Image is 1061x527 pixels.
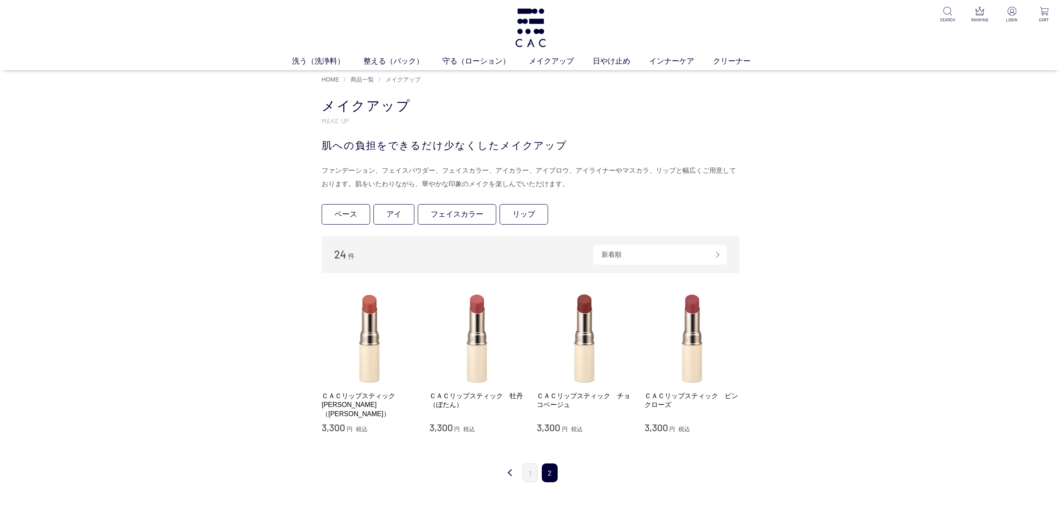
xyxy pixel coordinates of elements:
a: CART [1034,7,1054,23]
span: 円 [347,426,353,432]
li: 〉 [378,76,423,84]
span: 24 [334,248,346,261]
a: クリーナー [713,56,769,67]
a: リップ [500,204,548,225]
a: フェイスカラー [418,204,496,225]
p: RANKING [970,17,990,23]
span: 3,300 [537,421,560,433]
div: 肌への負担をできるだけ少なくしたメイクアップ [322,138,739,153]
a: ＣＡＣリップスティック [PERSON_NAME]（[PERSON_NAME]） [322,391,417,418]
a: メイクアップ [529,56,593,67]
div: 新着順 [593,245,727,265]
a: 洗う（洗浄料） [292,56,363,67]
p: MAKE UP [322,116,739,125]
span: メイクアップ [386,76,421,83]
a: 整える（パック） [363,56,442,67]
a: ＣＡＣリップスティック 牡丹（ぼたん） [429,391,525,409]
img: logo [513,8,547,47]
a: ＣＡＣリップスティック チョコベージュ [537,391,632,409]
img: ＣＡＣリップスティック 茜（あかね） [322,290,417,385]
a: ＣＡＣリップスティック ピンクローズ [645,391,740,409]
span: 3,300 [645,421,668,433]
img: ＣＡＣリップスティック チョコベージュ [537,290,632,385]
span: 税込 [463,426,475,432]
a: SEARCH [937,7,958,23]
a: LOGIN [1002,7,1022,23]
a: RANKING [970,7,990,23]
a: アイ [373,204,414,225]
a: インナーケア [649,56,713,67]
span: 3,300 [322,421,345,433]
p: SEARCH [937,17,958,23]
span: 商品一覧 [350,76,374,83]
span: 円 [562,426,568,432]
span: 税込 [571,426,583,432]
p: CART [1034,17,1054,23]
img: ＣＡＣリップスティック 牡丹（ぼたん） [429,290,525,385]
a: ベース [322,204,370,225]
span: 3,300 [429,421,453,433]
img: ＣＡＣリップスティック ピンクローズ [645,290,740,385]
li: 〉 [343,76,376,84]
a: 前 [502,463,518,483]
span: 税込 [356,426,368,432]
a: 守る（ローション） [442,56,529,67]
div: ファンデーション、フェイスパウダー、フェイスカラー、アイカラー、アイブロウ、アイライナーやマスカラ、リップと幅広くご用意しております。肌をいたわりながら、華やかな印象のメイクを楽しんでいただけます。 [322,164,739,191]
a: HOME [322,76,339,83]
a: メイクアップ [384,76,421,83]
span: 円 [669,426,675,432]
a: 1 [523,463,538,482]
h1: メイクアップ [322,97,739,115]
span: 件 [348,253,355,260]
span: 円 [454,426,460,432]
a: 日やけ止め [593,56,649,67]
span: 2 [542,463,558,482]
p: LOGIN [1002,17,1022,23]
a: 商品一覧 [349,76,374,83]
span: 税込 [678,426,690,432]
